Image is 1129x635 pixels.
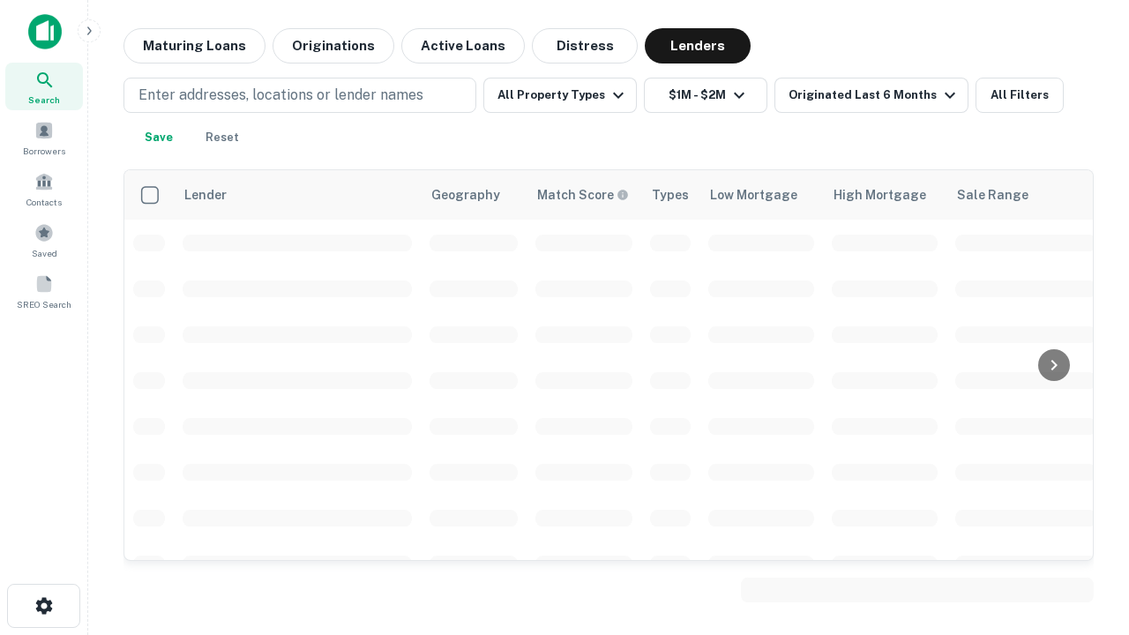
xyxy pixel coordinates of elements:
th: Types [641,170,699,220]
div: Low Mortgage [710,184,797,205]
div: Originated Last 6 Months [789,85,961,106]
a: Search [5,63,83,110]
th: Low Mortgage [699,170,823,220]
div: Geography [431,184,500,205]
iframe: Chat Widget [1041,437,1129,522]
p: Enter addresses, locations or lender names [138,85,423,106]
button: Originations [273,28,394,63]
div: High Mortgage [834,184,926,205]
a: SREO Search [5,267,83,315]
button: Active Loans [401,28,525,63]
div: Types [652,184,689,205]
span: SREO Search [17,297,71,311]
button: Save your search to get updates of matches that match your search criteria. [131,120,187,155]
div: Lender [184,184,227,205]
a: Borrowers [5,114,83,161]
th: Sale Range [946,170,1105,220]
button: Enter addresses, locations or lender names [123,78,476,113]
div: Sale Range [957,184,1028,205]
th: Geography [421,170,527,220]
th: High Mortgage [823,170,946,220]
h6: Match Score [537,185,625,205]
button: Maturing Loans [123,28,265,63]
span: Contacts [26,195,62,209]
img: capitalize-icon.png [28,14,62,49]
button: Originated Last 6 Months [774,78,968,113]
button: All Filters [976,78,1064,113]
button: Reset [194,120,250,155]
button: $1M - $2M [644,78,767,113]
a: Saved [5,216,83,264]
button: Lenders [645,28,751,63]
span: Saved [32,246,57,260]
button: All Property Types [483,78,637,113]
span: Search [28,93,60,107]
a: Contacts [5,165,83,213]
th: Capitalize uses an advanced AI algorithm to match your search with the best lender. The match sco... [527,170,641,220]
span: Borrowers [23,144,65,158]
div: Capitalize uses an advanced AI algorithm to match your search with the best lender. The match sco... [537,185,629,205]
th: Lender [174,170,421,220]
button: Distress [532,28,638,63]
